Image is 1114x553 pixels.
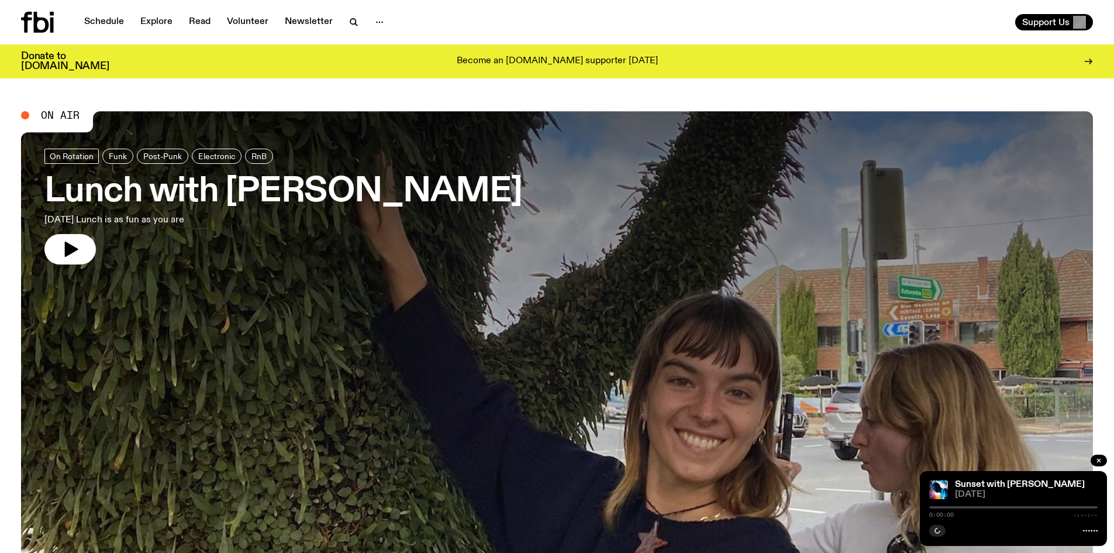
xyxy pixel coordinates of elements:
span: [DATE] [955,490,1098,499]
span: Support Us [1022,17,1070,28]
h3: Lunch with [PERSON_NAME] [44,176,522,208]
a: Sunset with [PERSON_NAME] [955,480,1085,489]
span: -:--:-- [1073,512,1098,518]
span: Electronic [198,152,235,160]
a: RnB [245,149,273,164]
a: Schedule [77,14,131,30]
p: Become an [DOMAIN_NAME] supporter [DATE] [457,56,658,67]
a: Electronic [192,149,242,164]
span: 0:00:00 [929,512,954,518]
h3: Donate to [DOMAIN_NAME] [21,51,109,71]
span: On Air [41,110,80,121]
p: [DATE] Lunch is as fun as you are [44,213,344,227]
a: Explore [133,14,180,30]
a: Post-Punk [137,149,188,164]
a: Newsletter [278,14,340,30]
a: Read [182,14,218,30]
span: Post-Punk [143,152,182,160]
img: Simon Caldwell stands side on, looking downwards. He has headphones on. Behind him is a brightly ... [929,480,948,499]
span: On Rotation [50,152,94,160]
span: RnB [251,152,267,160]
button: Support Us [1015,14,1093,30]
a: Funk [102,149,133,164]
span: Funk [109,152,127,160]
a: On Rotation [44,149,99,164]
a: Volunteer [220,14,275,30]
a: Lunch with [PERSON_NAME][DATE] Lunch is as fun as you are [44,149,522,265]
